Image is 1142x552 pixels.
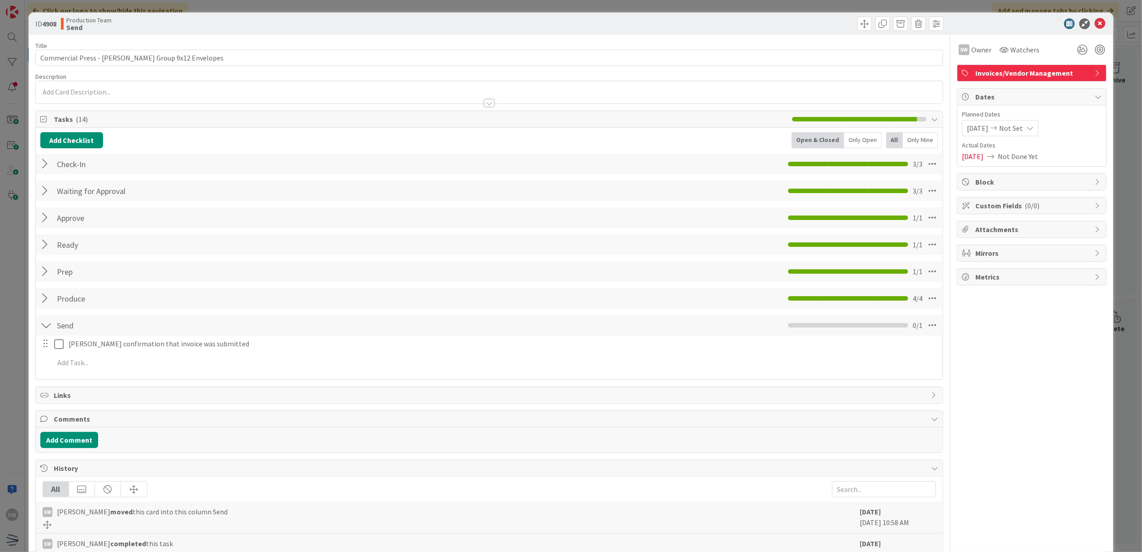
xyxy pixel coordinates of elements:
span: Description [35,73,66,81]
span: Custom Fields [975,200,1090,211]
div: All [886,132,903,148]
b: [DATE] [860,507,881,516]
input: Add Checklist... [54,237,255,253]
div: Open & Closed [792,132,844,148]
span: Block [975,177,1090,187]
input: Add Checklist... [54,183,255,199]
span: 3 / 3 [913,159,922,169]
span: Links [54,390,927,401]
span: Production Team [66,17,112,24]
span: Not Done Yet [998,151,1038,162]
span: [DATE] [967,123,988,134]
span: ( 14 ) [76,115,88,124]
span: 4 / 4 [913,293,922,304]
b: Send [66,24,112,31]
label: Title [35,42,47,50]
input: Add Checklist... [54,317,255,333]
div: Only Open [844,132,882,148]
span: 3 / 3 [913,185,922,196]
div: SW [959,44,970,55]
b: [DATE] [860,539,881,548]
span: Dates [975,91,1090,102]
span: History [54,463,927,474]
b: completed [110,539,146,548]
span: ( 0/0 ) [1025,201,1039,210]
span: 0 / 1 [913,320,922,331]
div: All [43,482,69,497]
input: Add Checklist... [54,263,255,280]
div: [DATE] 10:58 AM [860,506,936,529]
div: SW [43,539,52,549]
span: Tasks [54,114,788,125]
div: SW [43,507,52,517]
span: Metrics [975,272,1090,282]
span: Planned Dates [962,110,1102,119]
span: Comments [54,414,927,424]
span: 1 / 1 [913,266,922,277]
span: 1 / 1 [913,239,922,250]
span: Attachments [975,224,1090,235]
span: Not Set [999,123,1023,134]
input: Add Checklist... [54,210,255,226]
button: Add Comment [40,432,98,448]
input: type card name here... [35,50,944,66]
span: Watchers [1010,44,1039,55]
input: Search... [832,481,936,497]
span: Owner [971,44,991,55]
b: moved [110,507,133,516]
input: Add Checklist... [54,156,255,172]
span: ID [35,18,56,29]
input: Add Checklist... [54,290,255,306]
span: Actual Dates [962,141,1102,150]
span: Mirrors [975,248,1090,259]
b: 4908 [42,19,56,28]
div: Only Mine [903,132,938,148]
span: [PERSON_NAME] this task [57,538,173,549]
button: Add Checklist [40,132,103,148]
span: 1 / 1 [913,212,922,223]
p: [PERSON_NAME] confirmation that invoice was submitted [69,339,936,349]
span: [PERSON_NAME] this card into this column Send [57,506,228,517]
span: Invoices/Vendor Management [975,68,1090,78]
span: [DATE] [962,151,983,162]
